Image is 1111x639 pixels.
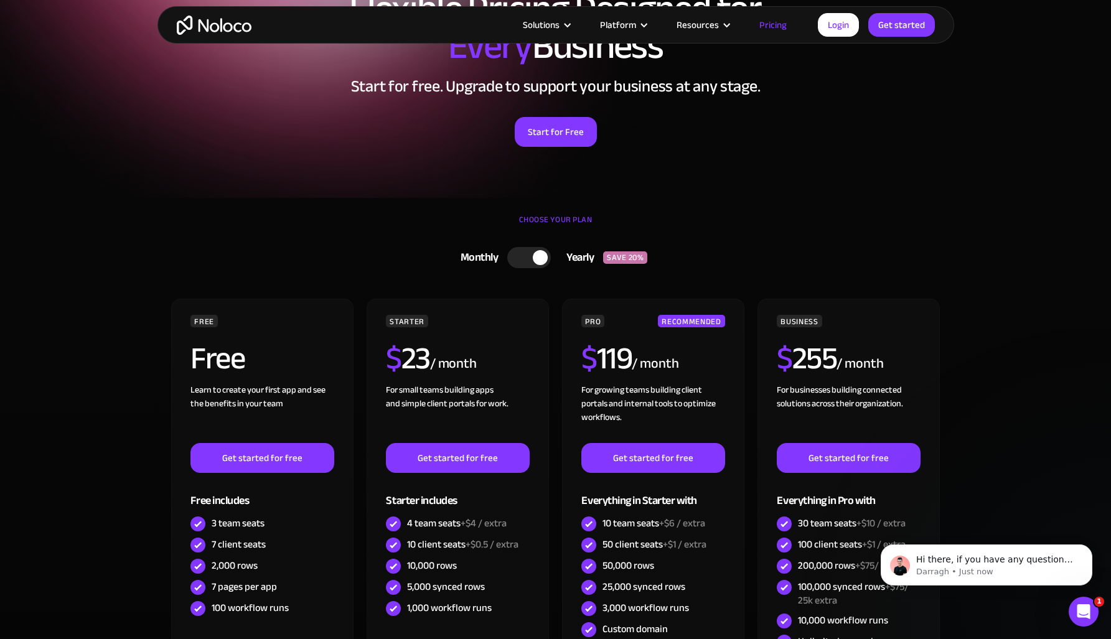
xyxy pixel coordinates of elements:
[798,580,920,607] div: 100,000 synced rows
[177,16,251,35] a: home
[581,329,597,388] span: $
[190,343,245,374] h2: Free
[777,473,920,513] div: Everything in Pro with
[466,535,518,554] span: +$0.5 / extra
[190,443,334,473] a: Get started for free
[190,473,334,513] div: Free includes
[581,443,724,473] a: Get started for free
[602,601,689,615] div: 3,000 workflow runs
[212,559,258,572] div: 2,000 rows
[407,559,457,572] div: 10,000 rows
[602,622,668,636] div: Custom domain
[407,601,492,615] div: 1,000 workflow runs
[663,535,706,554] span: +$1 / extra
[461,514,507,533] span: +$4 / extra
[777,343,837,374] h2: 255
[386,443,529,473] a: Get started for free
[602,559,654,572] div: 50,000 rows
[407,580,485,594] div: 5,000 synced rows
[837,354,883,374] div: / month
[856,514,906,533] span: +$10 / extra
[602,538,706,551] div: 50 client seats
[855,556,920,575] span: +$75/ 25k extra
[407,516,507,530] div: 4 team seats
[212,538,266,551] div: 7 client seats
[212,601,289,615] div: 100 workflow runs
[386,343,430,374] h2: 23
[798,559,920,572] div: 200,000 rows
[602,580,685,594] div: 25,000 synced rows
[507,17,584,33] div: Solutions
[523,17,560,33] div: Solutions
[600,17,636,33] div: Platform
[386,315,428,327] div: STARTER
[868,13,935,37] a: Get started
[777,443,920,473] a: Get started for free
[659,514,705,533] span: +$6 / extra
[386,329,401,388] span: $
[386,473,529,513] div: Starter includes
[677,17,719,33] div: Resources
[386,383,529,443] div: For small teams building apps and simple client portals for work. ‍
[430,354,477,374] div: / month
[661,17,744,33] div: Resources
[632,354,678,374] div: / month
[658,315,724,327] div: RECOMMENDED
[798,577,909,610] span: +$75/ 25k extra
[1094,597,1104,607] span: 1
[407,538,518,551] div: 10 client seats
[551,248,603,267] div: Yearly
[581,343,632,374] h2: 119
[818,13,859,37] a: Login
[777,315,822,327] div: BUSINESS
[581,383,724,443] div: For growing teams building client portals and internal tools to optimize workflows.
[798,516,906,530] div: 30 team seats
[777,329,792,388] span: $
[581,473,724,513] div: Everything in Starter with
[798,538,906,551] div: 100 client seats
[212,580,277,594] div: 7 pages per app
[584,17,661,33] div: Platform
[581,315,604,327] div: PRO
[602,516,705,530] div: 10 team seats
[862,518,1111,605] iframe: Intercom notifications message
[1069,597,1099,627] iframe: Intercom live chat
[190,383,334,443] div: Learn to create your first app and see the benefits in your team ‍
[515,117,597,147] a: Start for Free
[170,210,942,241] div: CHOOSE YOUR PLAN
[445,248,508,267] div: Monthly
[603,251,647,264] div: SAVE 20%
[190,315,218,327] div: FREE
[744,17,802,33] a: Pricing
[170,77,942,96] h2: Start for free. Upgrade to support your business at any stage.
[798,613,888,627] div: 10,000 workflow runs
[212,516,265,530] div: 3 team seats
[777,383,920,443] div: For businesses building connected solutions across their organization. ‍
